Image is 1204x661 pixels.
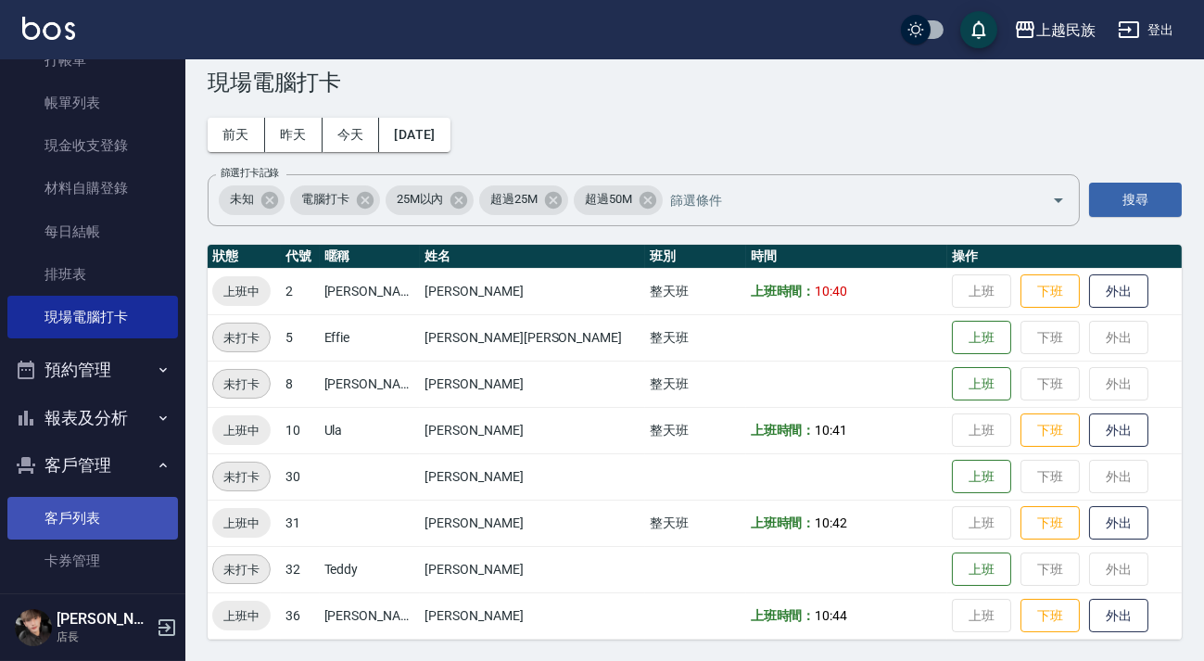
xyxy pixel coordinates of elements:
[1089,274,1148,309] button: 外出
[952,367,1011,401] button: 上班
[1110,13,1182,47] button: 登出
[320,245,421,269] th: 暱稱
[420,592,644,639] td: [PERSON_NAME]
[22,17,75,40] img: Logo
[265,118,323,152] button: 昨天
[960,11,997,48] button: save
[281,245,319,269] th: 代號
[57,629,151,645] p: 店長
[746,245,948,269] th: 時間
[7,540,178,582] a: 卡券管理
[420,407,644,453] td: [PERSON_NAME]
[7,253,178,296] a: 排班表
[665,184,1020,216] input: 篩選條件
[281,500,319,546] td: 31
[1089,413,1148,448] button: 外出
[420,546,644,592] td: [PERSON_NAME]
[281,361,319,407] td: 8
[281,453,319,500] td: 30
[15,609,52,646] img: Person
[952,460,1011,494] button: 上班
[420,453,644,500] td: [PERSON_NAME]
[7,497,178,540] a: 客戶列表
[386,190,455,209] span: 25M以內
[815,284,847,299] span: 10:40
[1020,506,1080,540] button: 下班
[751,284,816,299] b: 上班時間：
[645,361,746,407] td: 整天班
[1036,19,1096,42] div: 上越民族
[645,407,746,453] td: 整天班
[952,553,1011,587] button: 上班
[320,592,421,639] td: [PERSON_NAME]
[320,314,421,361] td: Effie
[815,608,847,623] span: 10:44
[1020,274,1080,309] button: 下班
[386,185,475,215] div: 25M以內
[1007,11,1103,49] button: 上越民族
[751,608,816,623] b: 上班時間：
[1020,599,1080,633] button: 下班
[645,314,746,361] td: 整天班
[7,346,178,394] button: 預約管理
[208,118,265,152] button: 前天
[213,328,270,348] span: 未打卡
[213,560,270,579] span: 未打卡
[212,282,271,301] span: 上班中
[574,190,643,209] span: 超過50M
[290,185,380,215] div: 電腦打卡
[7,82,178,124] a: 帳單列表
[281,546,319,592] td: 32
[219,190,265,209] span: 未知
[479,190,549,209] span: 超過25M
[281,268,319,314] td: 2
[420,361,644,407] td: [PERSON_NAME]
[420,268,644,314] td: [PERSON_NAME]
[208,70,1182,95] h3: 現場電腦打卡
[212,514,271,533] span: 上班中
[7,210,178,253] a: 每日結帳
[645,268,746,314] td: 整天班
[213,375,270,394] span: 未打卡
[219,185,285,215] div: 未知
[1089,183,1182,217] button: 搜尋
[320,546,421,592] td: Teddy
[379,118,450,152] button: [DATE]
[1044,185,1073,215] button: Open
[815,423,847,438] span: 10:41
[479,185,568,215] div: 超過25M
[212,606,271,626] span: 上班中
[574,185,663,215] div: 超過50M
[420,314,644,361] td: [PERSON_NAME][PERSON_NAME]
[57,610,151,629] h5: [PERSON_NAME]
[815,515,847,530] span: 10:42
[7,394,178,442] button: 報表及分析
[290,190,361,209] span: 電腦打卡
[645,245,746,269] th: 班別
[7,296,178,338] a: 現場電腦打卡
[281,314,319,361] td: 5
[420,245,644,269] th: 姓名
[320,361,421,407] td: [PERSON_NAME]
[1089,599,1148,633] button: 外出
[213,467,270,487] span: 未打卡
[7,167,178,210] a: 材料自購登錄
[420,500,644,546] td: [PERSON_NAME]
[947,245,1182,269] th: 操作
[281,592,319,639] td: 36
[212,421,271,440] span: 上班中
[221,166,279,180] label: 篩選打卡記錄
[7,441,178,489] button: 客戶管理
[320,268,421,314] td: [PERSON_NAME]
[208,245,281,269] th: 狀態
[7,124,178,167] a: 現金收支登錄
[645,500,746,546] td: 整天班
[7,582,178,625] a: 入金管理
[1020,413,1080,448] button: 下班
[952,321,1011,355] button: 上班
[7,39,178,82] a: 打帳單
[1089,506,1148,540] button: 外出
[751,515,816,530] b: 上班時間：
[323,118,380,152] button: 今天
[320,407,421,453] td: Ula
